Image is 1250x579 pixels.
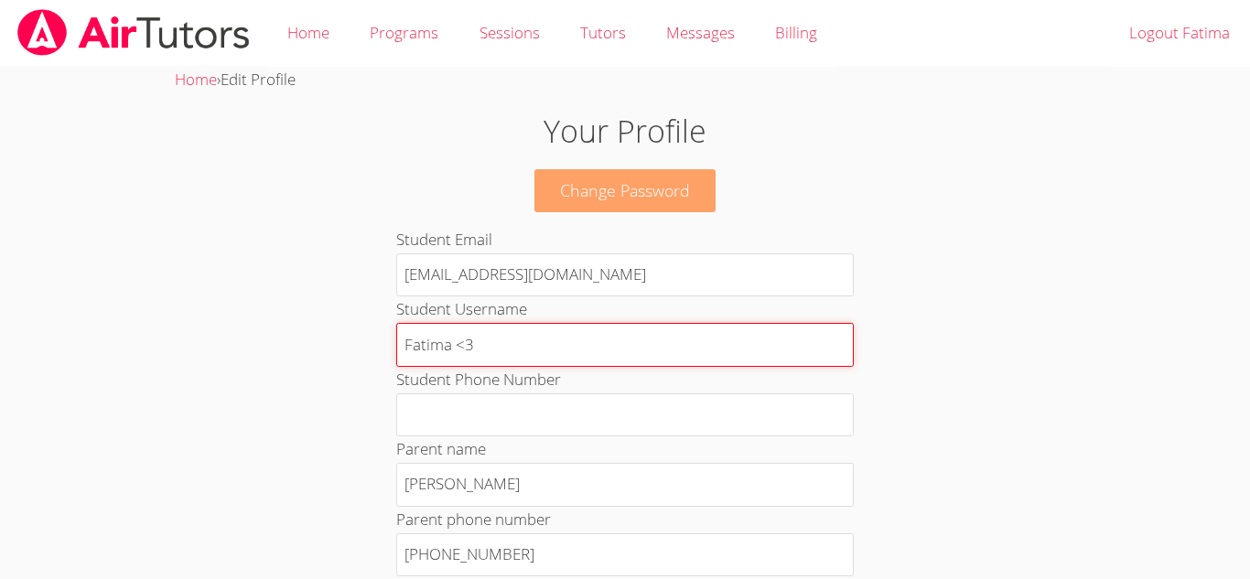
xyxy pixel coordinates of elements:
a: Change Password [534,169,716,212]
span: Edit Profile [221,69,296,90]
h1: Your Profile [287,108,963,155]
label: Parent name [396,438,486,459]
img: airtutors_banner-c4298cdbf04f3fff15de1276eac7730deb9818008684d7c2e4769d2f7ddbe033.png [16,9,252,56]
label: Student Email [396,229,492,250]
label: Student Username [396,298,527,319]
label: Parent phone number [396,509,551,530]
a: Home [175,69,217,90]
label: Student Phone Number [396,369,561,390]
div: › [175,67,1075,93]
span: Messages [666,22,735,43]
